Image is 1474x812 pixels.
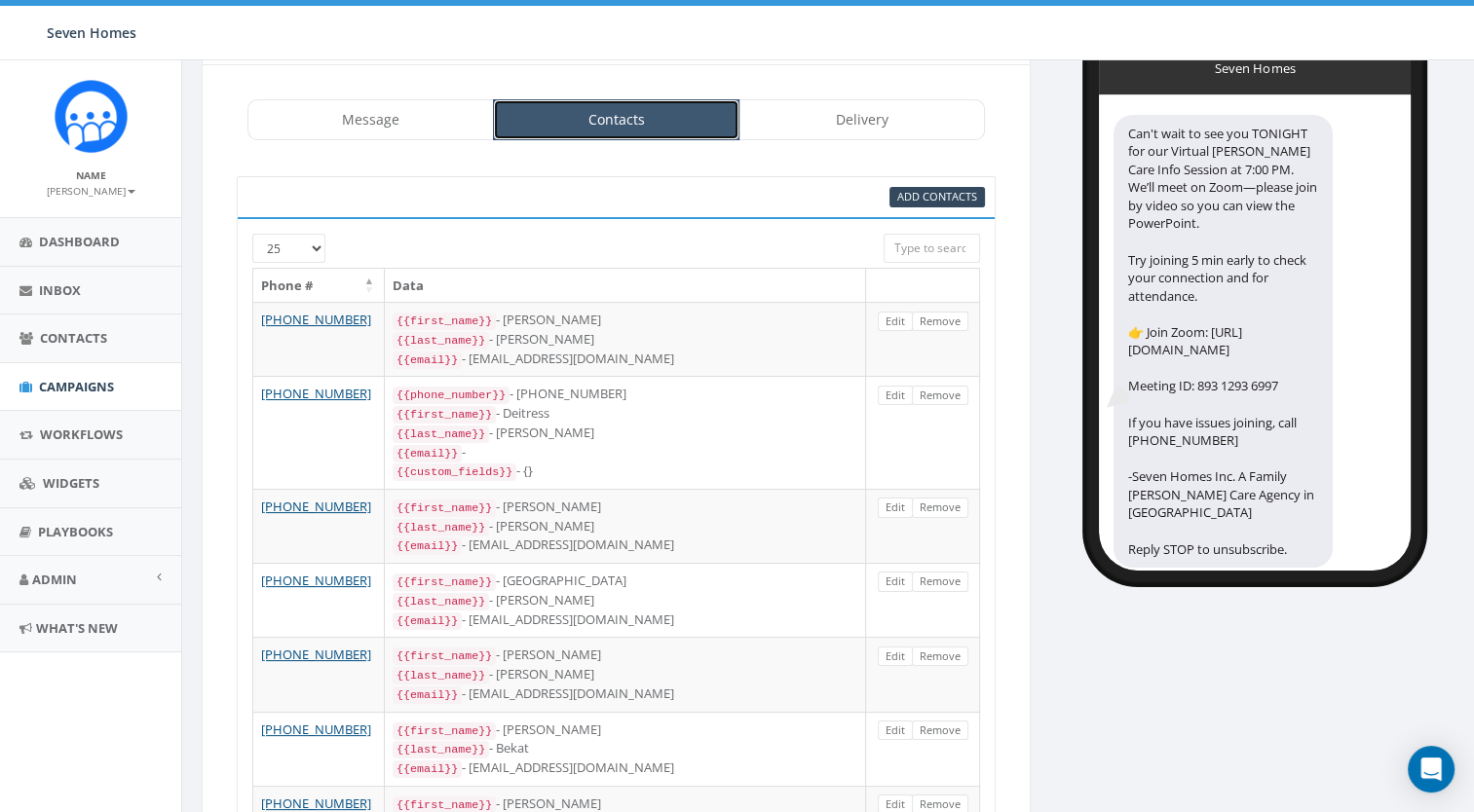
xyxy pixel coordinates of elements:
a: Remove [912,386,968,406]
div: - [EMAIL_ADDRESS][DOMAIN_NAME] [393,610,857,630]
div: - Bekat [393,739,857,758]
span: Workflows [40,425,123,443]
div: Open Intercom Messenger [1408,746,1455,793]
div: - [EMAIL_ADDRESS][DOMAIN_NAME] [393,684,857,704]
code: {{email}} [393,612,462,630]
code: {{custom_fields}} [393,463,516,481]
div: - [PERSON_NAME] [393,424,857,443]
code: {{last_name}} [393,425,489,443]
input: Type to search [884,234,981,263]
span: Dashboard [39,233,120,250]
a: [PHONE_NUMBER] [261,572,371,589]
code: {{last_name}} [393,519,489,536]
th: Data [385,269,866,303]
a: [PHONE_NUMBER] [261,794,371,812]
a: Edit [878,498,913,518]
a: [PHONE_NUMBER] [261,646,371,663]
code: {{email}} [393,445,462,462]
code: {{first_name}} [393,406,496,424]
code: {{email}} [393,351,462,369]
code: {{last_name}} [393,741,489,758]
a: Delivery [738,99,985,140]
div: - [EMAIL_ADDRESS][DOMAIN_NAME] [393,350,857,369]
span: Widgets [43,474,99,492]
div: - [393,443,857,462]
a: Edit [878,312,913,332]
a: Edit [878,572,913,592]
div: - [EMAIL_ADDRESS][DOMAIN_NAME] [393,535,857,555]
span: Inbox [39,281,81,299]
code: {{email}} [393,537,462,555]
div: - [PERSON_NAME] [393,665,857,684]
a: Message [247,99,494,140]
a: [PHONE_NUMBER] [261,720,371,738]
div: - [PERSON_NAME] [393,720,857,740]
small: [PERSON_NAME] [47,184,135,198]
code: {{last_name}} [393,332,489,350]
code: {{phone_number}} [393,387,510,404]
div: - [PHONE_NUMBER] [393,385,857,404]
img: Rally_Corp_Icon.png [55,80,128,153]
code: {{email}} [393,760,462,778]
div: Can't wait to see you TONIGHT for our Virtual [PERSON_NAME] Care Info Session at 7:00 PM. We’ll m... [1114,115,1333,569]
code: {{first_name}} [393,499,496,517]
span: Playbooks [38,523,113,540]
a: Add Contacts [889,187,985,207]
div: - [PERSON_NAME] [393,591,857,610]
span: Contacts [40,329,107,347]
small: Name [76,168,106,182]
a: Contacts [493,99,739,140]
div: - [PERSON_NAME] [393,498,857,517]
span: Add Contacts [897,189,977,203]
code: {{last_name}} [393,593,489,610]
code: {{first_name}} [393,313,496,330]
a: Edit [878,386,913,406]
code: {{first_name}} [393,647,496,665]
span: Campaigns [39,378,114,395]
span: What's New [36,619,118,637]
a: Remove [912,646,968,667]
a: Edit [878,646,913,667]
a: Remove [912,572,968,592]
a: Remove [912,312,968,332]
a: Edit [878,720,913,741]
a: [PHONE_NUMBER] [261,498,371,515]
span: Seven Homes [47,23,136,42]
div: - [PERSON_NAME] [393,311,857,330]
code: {{last_name}} [393,667,489,684]
code: {{first_name}} [393,573,496,591]
div: - [GEOGRAPHIC_DATA] [393,572,857,591]
div: - [PERSON_NAME] [393,646,857,665]
span: Admin [32,571,77,588]
div: - [PERSON_NAME] [393,517,857,536]
a: Remove [912,498,968,518]
a: Remove [912,720,968,741]
code: {{first_name}} [393,722,496,740]
span: CSV files only [897,189,977,203]
div: - Deitress [393,404,857,424]
a: [PHONE_NUMBER] [261,311,371,328]
a: [PERSON_NAME] [47,181,135,199]
div: Seven Homes [1206,59,1304,69]
div: - [PERSON_NAME] [393,330,857,350]
a: [PHONE_NUMBER] [261,385,371,402]
div: - {} [393,461,857,481]
th: Phone #: activate to sort column descending [253,269,385,303]
code: {{email}} [393,686,462,704]
div: - [EMAIL_ADDRESS][DOMAIN_NAME] [393,758,857,778]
